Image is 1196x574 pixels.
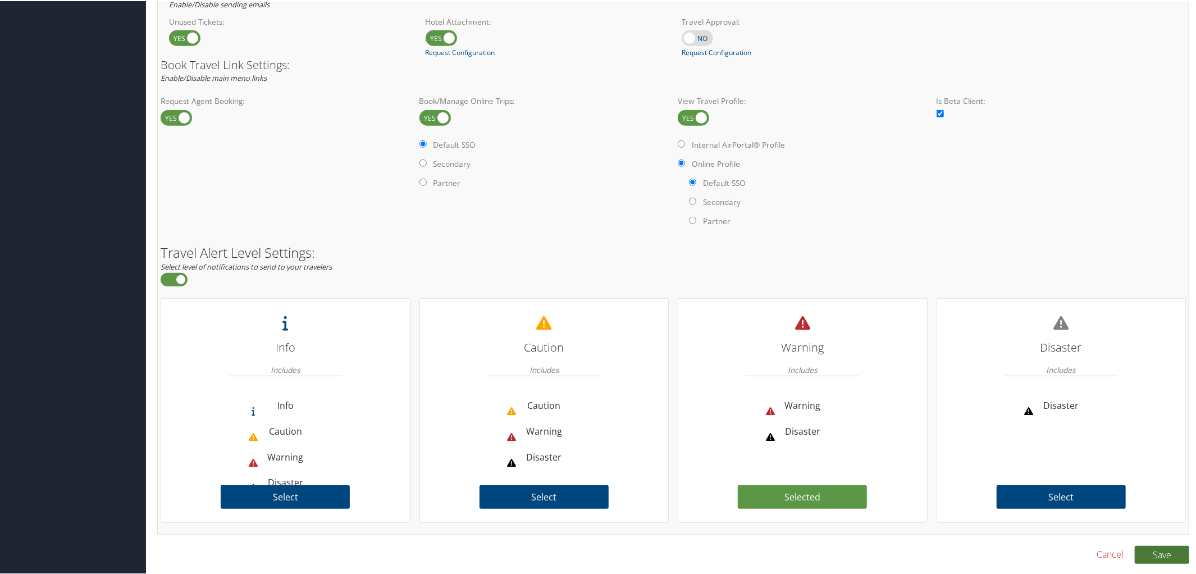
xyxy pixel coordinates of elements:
[1047,358,1076,380] em: Includes
[529,358,559,380] em: Includes
[161,72,267,82] em: Enable/Disable main menu links
[774,392,831,418] li: Warning
[161,58,1186,70] h3: Book Travel Link Settings:
[1033,392,1089,418] li: Disaster
[480,484,609,508] label: Select
[1097,546,1124,560] a: Cancel
[433,138,476,149] label: Default SSO
[515,444,572,470] li: Disaster
[678,94,928,106] label: View Travel Profile:
[937,94,1186,106] label: Is Beta Client:
[703,176,746,188] label: Default SSO
[703,215,731,226] label: Partner
[746,335,859,358] h3: Warning
[257,392,314,418] li: Info
[1135,545,1189,563] button: Save
[515,392,572,418] li: Caution
[774,418,831,444] li: Disaster
[692,157,740,168] label: Online Profile
[738,484,867,508] label: Selected
[997,484,1126,508] label: Select
[682,15,921,26] label: Travel Approval:
[257,444,314,470] li: Warning
[257,418,314,444] li: Caution
[419,94,669,106] label: Book/Manage Online Trips:
[257,469,314,495] li: Disaster
[161,245,1186,258] h2: Travel Alert Level Settings:
[433,176,461,188] label: Partner
[229,335,342,358] h3: Info
[221,484,350,508] label: Select
[433,157,471,168] label: Secondary
[788,358,817,380] em: Includes
[161,94,410,106] label: Request Agent Booking:
[426,47,495,57] a: Request Configuration
[487,335,600,358] h3: Caution
[703,195,741,207] label: Secondary
[426,15,665,26] label: Hotel Attachment:
[169,15,409,26] label: Unused Tickets:
[1005,335,1117,358] h3: Disaster
[692,138,785,149] label: Internal AirPortal® Profile
[515,418,572,444] li: Warning
[161,261,332,271] em: Select level of notifications to send to your travelers
[682,47,751,57] a: Request Configuration
[271,358,300,380] em: Includes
